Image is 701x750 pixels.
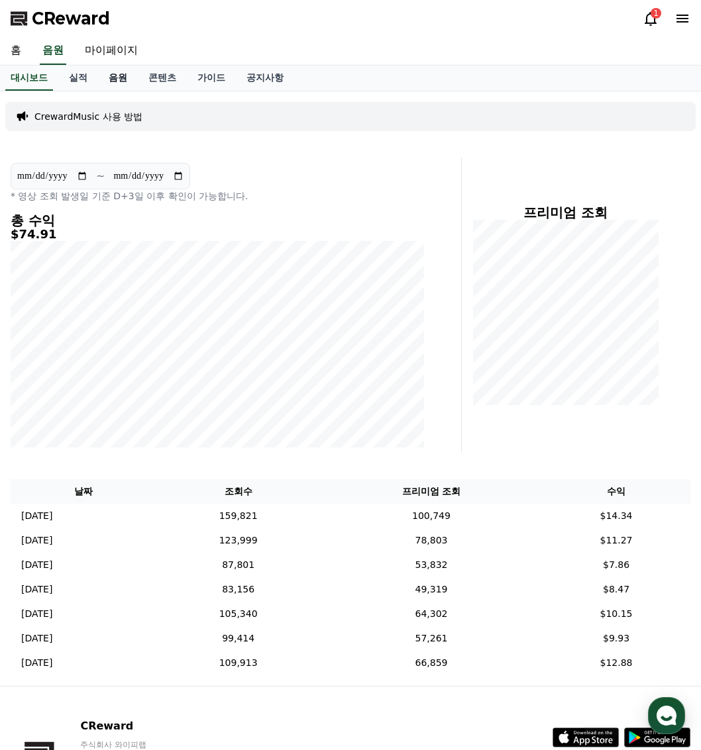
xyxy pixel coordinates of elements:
[21,534,52,547] p: [DATE]
[321,479,542,504] th: 프리미엄 조회
[34,110,142,123] a: CrewardMusic 사용 방법
[321,577,542,602] td: 49,319
[156,577,321,602] td: 83,156
[321,626,542,651] td: 57,261
[58,66,98,91] a: 실적
[542,553,690,577] td: $7.86
[80,739,242,750] p: 주식회사 와이피랩
[321,651,542,675] td: 66,859
[87,420,171,453] a: 대화
[80,718,242,734] p: CReward
[40,37,66,65] a: 음원
[205,440,221,450] span: 설정
[542,626,690,651] td: $9.93
[156,626,321,651] td: 99,414
[74,37,148,65] a: 마이페이지
[11,479,156,504] th: 날짜
[542,479,690,504] th: 수익
[4,420,87,453] a: 홈
[542,602,690,626] td: $10.15
[187,66,236,91] a: 가이드
[21,656,52,670] p: [DATE]
[21,558,52,572] p: [DATE]
[21,583,52,596] p: [DATE]
[651,8,661,19] div: 1
[21,607,52,621] p: [DATE]
[21,509,52,523] p: [DATE]
[236,66,294,91] a: 공지사항
[171,420,254,453] a: 설정
[42,440,50,450] span: 홈
[98,66,138,91] a: 음원
[11,213,424,228] h4: 총 수익
[321,528,542,553] td: 78,803
[121,440,137,451] span: 대화
[96,168,105,184] p: ~
[156,553,321,577] td: 87,801
[472,205,659,220] h4: 프리미엄 조회
[156,479,321,504] th: 조회수
[21,632,52,645] p: [DATE]
[156,602,321,626] td: 105,340
[138,66,187,91] a: 콘텐츠
[643,11,659,26] a: 1
[321,553,542,577] td: 53,832
[11,228,424,241] h5: $74.91
[11,8,110,29] a: CReward
[542,528,690,553] td: $11.27
[542,577,690,602] td: $8.47
[156,504,321,528] td: 159,821
[156,651,321,675] td: 109,913
[321,504,542,528] td: 100,749
[321,602,542,626] td: 64,302
[542,651,690,675] td: $12.88
[542,504,690,528] td: $14.34
[5,66,53,91] a: 대시보드
[156,528,321,553] td: 123,999
[11,189,424,203] p: * 영상 조회 발생일 기준 D+3일 이후 확인이 가능합니다.
[32,8,110,29] span: CReward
